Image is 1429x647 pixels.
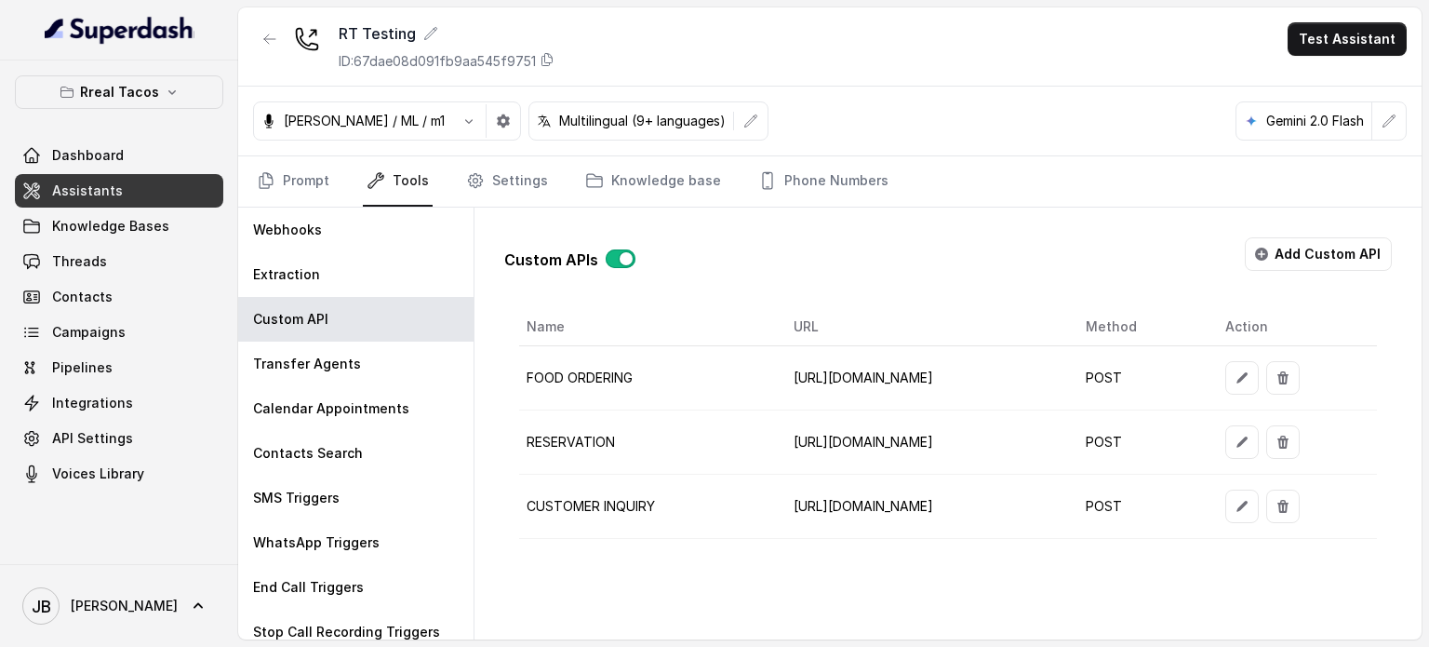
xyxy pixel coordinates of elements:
td: POST [1071,411,1210,475]
a: Knowledge Bases [15,209,223,243]
td: POST [1071,346,1210,411]
span: Knowledge Bases [52,217,169,236]
a: Phone Numbers [755,156,892,207]
th: Method [1071,308,1210,346]
a: Contacts [15,280,223,314]
button: Add Custom API [1245,237,1392,271]
span: Campaigns [52,323,126,342]
td: [URL][DOMAIN_NAME] [779,411,1071,475]
nav: Tabs [253,156,1407,207]
a: Campaigns [15,316,223,349]
span: API Settings [52,429,133,448]
span: Dashboard [52,146,124,165]
a: Assistants [15,174,223,208]
p: Contacts Search [253,444,363,463]
p: Gemini 2.0 Flash [1266,112,1364,130]
p: WhatsApp Triggers [253,533,380,552]
span: Assistants [52,182,123,200]
a: Settings [462,156,552,207]
a: Voices Library [15,457,223,491]
a: Prompt [253,156,333,207]
button: Rreal Tacos [15,75,223,109]
p: ID: 67dae08d091fb9aa545f9751 [339,52,536,71]
span: Voices Library [52,465,144,483]
span: Integrations [52,394,133,412]
button: Test Assistant [1288,22,1407,56]
img: light.svg [45,15,194,45]
td: POST [1071,475,1210,539]
th: Action [1210,308,1377,346]
a: API Settings [15,422,223,455]
p: SMS Triggers [253,489,340,507]
td: FOOD ORDERING [519,346,779,411]
p: Transfer Agents [253,355,361,373]
a: Pipelines [15,351,223,384]
p: Extraction [253,265,320,284]
th: Name [519,308,779,346]
svg: google logo [1244,114,1259,128]
th: URL [779,308,1071,346]
td: [URL][DOMAIN_NAME] [779,346,1071,411]
td: RESERVATION [519,411,779,475]
a: Dashboard [15,139,223,172]
div: RT Testing [339,22,554,45]
p: Multilingual (9+ languages) [559,112,726,130]
a: Knowledge base [581,156,725,207]
span: Contacts [52,288,113,306]
p: Rreal Tacos [80,81,159,103]
a: Tools [363,156,433,207]
td: CUSTOMER INQUIRY [519,475,779,539]
p: Custom APIs [504,249,598,271]
span: Threads [52,252,107,271]
td: [URL][DOMAIN_NAME] [779,475,1071,539]
p: End Call Triggers [253,578,364,597]
p: Custom API [253,310,328,329]
p: Stop Call Recording Triggers [253,623,440,641]
span: [PERSON_NAME] [71,597,178,615]
p: [PERSON_NAME] / ML / m1 [284,112,445,130]
p: Calendar Appointments [253,399,409,418]
a: Threads [15,245,223,278]
p: Webhooks [253,221,322,239]
a: [PERSON_NAME] [15,580,223,632]
a: Integrations [15,386,223,420]
span: Pipelines [52,358,113,377]
text: JB [32,597,51,616]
